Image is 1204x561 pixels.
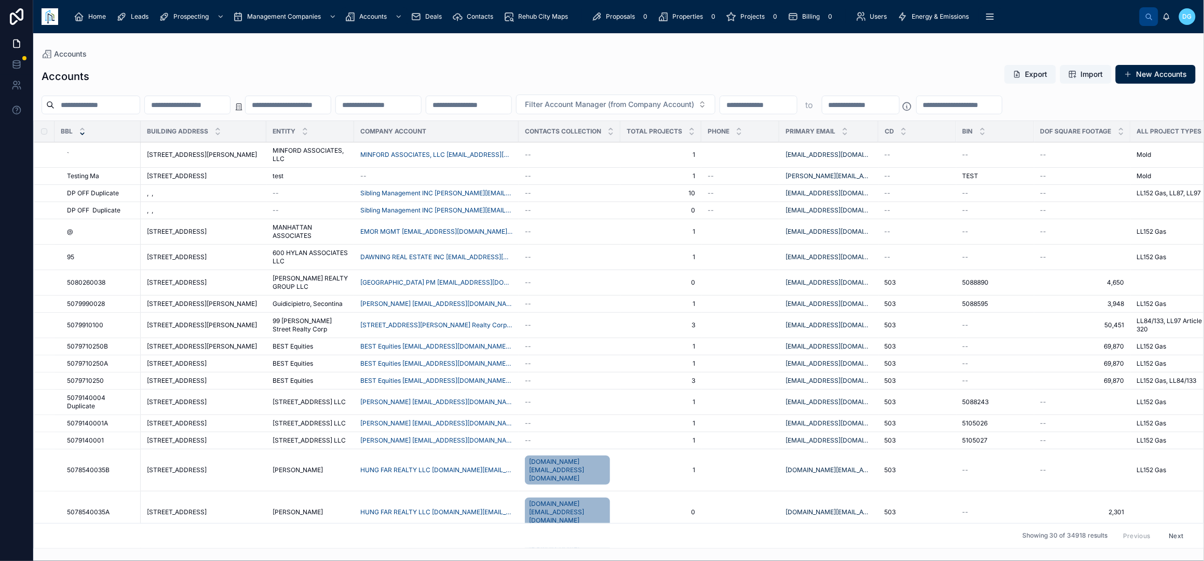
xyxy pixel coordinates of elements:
a: -- [525,342,614,351]
a: 0 [627,278,695,287]
div: 0 [824,10,836,23]
a: New Accounts [1116,65,1196,84]
a: -- [360,172,512,180]
span: -- [963,151,969,159]
a: 1 [627,228,695,236]
span: -- [525,206,531,215]
span: LL152 Gas [1137,253,1167,261]
span: -- [1040,253,1047,261]
a: -- [525,206,614,215]
span: -- [525,321,531,329]
a: [STREET_ADDRESS] [147,359,260,368]
a: MANHATTAN ASSOCIATES [273,223,348,240]
span: Sibling Management INC [PERSON_NAME][EMAIL_ADDRESS][DOMAIN_NAME] [STREET_ADDRESS] [360,206,512,215]
a: -- [1040,151,1125,159]
span: [PERSON_NAME] REALTY GROUP LLC [273,274,348,291]
a: 3 [627,321,695,329]
div: scrollable content [66,5,1140,28]
span: Contacts [467,12,493,21]
span: Energy & Emissions [912,12,969,21]
span: -- [1040,151,1047,159]
a: Home [71,7,113,26]
span: -- [525,359,531,368]
span: 5080260038 [67,278,105,287]
a: -- [963,253,1028,261]
span: -- [963,189,969,197]
a: [EMAIL_ADDRESS][DOMAIN_NAME] [786,321,872,329]
a: 503 [885,359,950,368]
span: DP OFF Duplicate [67,189,119,197]
a: -- [525,300,614,308]
a: -- [1040,228,1125,236]
span: LL152 Gas [1137,300,1167,308]
a: Management Companies [229,7,342,26]
a: 5080260038 [67,278,134,287]
a: [EMAIL_ADDRESS][DOMAIN_NAME] [786,206,872,215]
a: Properties0 [655,7,723,26]
a: -- [1040,206,1125,215]
img: App logo [42,8,58,25]
a: BEST Equities [EMAIL_ADDRESS][DOMAIN_NAME] [STREET_ADDRESS] [360,359,512,368]
a: [EMAIL_ADDRESS][DOMAIN_NAME] [786,151,872,159]
a: [STREET_ADDRESS][PERSON_NAME] [147,321,260,329]
button: Select Button [516,95,715,114]
a: Sibling Management INC [PERSON_NAME][EMAIL_ADDRESS][DOMAIN_NAME] [STREET_ADDRESS] [360,189,512,197]
span: -- [525,278,531,287]
span: Management Companies [247,12,321,21]
a: 1 [627,359,695,368]
span: LL152 Gas [1137,342,1167,351]
a: [STREET_ADDRESS] [147,253,260,261]
a: [EMAIL_ADDRESS][DOMAIN_NAME] [786,228,872,236]
a: -- [525,278,614,287]
a: 50,451 [1040,321,1125,329]
a: 69,870 [1040,342,1125,351]
a: test [273,172,348,180]
span: Testing Ma [67,172,99,180]
span: -- [963,253,969,261]
a: 600 HYLAN ASSOCIATES LLC [273,249,348,265]
span: 99 [PERSON_NAME] Street Realty Corp [273,317,348,333]
span: 5088595 [963,300,989,308]
span: TEST [963,172,979,180]
a: -- [525,228,614,236]
a: 1 [627,172,695,180]
a: 1 [627,253,695,261]
span: 1 [627,151,695,159]
a: [EMAIL_ADDRESS][DOMAIN_NAME] [786,189,872,197]
div: 0 [769,10,781,23]
span: 1 [627,342,695,351]
span: -- [885,228,891,236]
span: [STREET_ADDRESS] [147,278,207,287]
a: -- [885,172,950,180]
span: Accounts [54,49,87,59]
a: [STREET_ADDRESS][PERSON_NAME] Realty Corp [EMAIL_ADDRESS][DOMAIN_NAME] [STREET_ADDRESS][PERSON_NA... [360,321,512,329]
a: BEST Equities [273,342,348,351]
a: BEST Equities [EMAIL_ADDRESS][DOMAIN_NAME] [STREET_ADDRESS] [360,342,512,351]
div: 0 [639,10,652,23]
a: MINFORD ASSOCIATES, LLC [EMAIL_ADDRESS][DOMAIN_NAME] [STREET_ADDRESS] [360,151,512,159]
a: DAWNING REAL ESTATE INC [EMAIL_ADDRESS][DOMAIN_NAME] [360,253,512,261]
a: ` [67,151,134,159]
a: Rehub City Maps [500,7,575,26]
span: -- [525,342,531,351]
a: 3,948 [1040,300,1125,308]
span: [PERSON_NAME] [EMAIL_ADDRESS][DOMAIN_NAME] [STREET_ADDRESS][PERSON_NAME] [360,300,512,308]
span: -- [885,253,891,261]
a: DP OFF Duplicate [67,189,134,197]
span: Mold [1137,151,1152,159]
span: -- [1040,228,1047,236]
span: , , [147,206,153,215]
a: -- [885,253,950,261]
a: Deals [408,7,449,26]
span: Properties [672,12,703,21]
a: 10 [627,189,695,197]
a: Accounts [42,49,87,59]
